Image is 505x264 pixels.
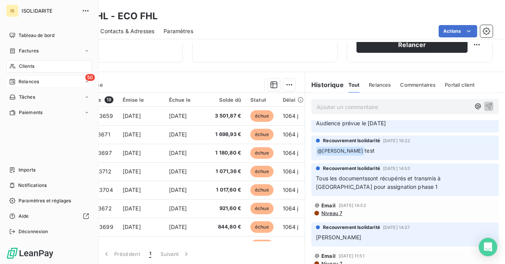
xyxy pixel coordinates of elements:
[169,224,187,230] span: [DATE]
[123,150,141,156] span: [DATE]
[123,131,141,138] span: [DATE]
[323,224,380,231] span: Recouvrement Isolidarité
[439,25,477,37] button: Actions
[123,224,141,230] span: [DATE]
[169,168,187,175] span: [DATE]
[250,240,274,251] span: échue
[19,228,48,235] span: Déconnexion
[323,137,380,144] span: Recouvrement Isolidarité
[19,109,42,116] span: Paiements
[215,112,242,120] span: 3 501,87 €
[6,60,92,72] a: Clients
[169,113,187,119] span: [DATE]
[356,37,468,53] button: Relancer
[250,184,274,196] span: échue
[215,97,242,103] div: Solde dû
[369,82,391,88] span: Relances
[6,247,54,259] img: Logo LeanPay
[123,113,141,119] span: [DATE]
[283,224,299,230] span: 1064 j
[283,168,299,175] span: 1064 j
[149,250,151,258] span: 1
[250,147,274,159] span: échue
[6,164,92,176] a: Imports
[323,165,380,172] span: Recouvrement Isolidarité
[215,168,242,175] span: 1 071,36 €
[123,168,141,175] span: [DATE]
[19,94,35,101] span: Tâches
[316,147,364,156] span: @ [PERSON_NAME]
[6,195,92,207] a: Paramètres et réglages
[339,203,366,208] span: [DATE] 14:52
[19,166,35,173] span: Imports
[283,131,299,138] span: 1064 j
[400,82,436,88] span: Commentaires
[348,82,360,88] span: Tout
[98,246,145,262] button: Précédent
[19,213,29,220] span: Aide
[250,203,274,214] span: échue
[250,110,274,122] span: échue
[19,63,34,70] span: Clients
[156,246,195,262] button: Suivant
[283,97,304,103] div: Délai
[316,175,442,190] span: Tous les documentssont récupérés et transmis à [GEOGRAPHIC_DATA] pour assignation phase 1
[250,221,274,233] span: échue
[19,47,39,54] span: Factures
[169,205,187,212] span: [DATE]
[316,120,386,126] span: Audience prévue le [DATE]
[100,27,154,35] span: Contacts & Adresses
[169,131,187,138] span: [DATE]
[169,97,206,103] div: Échue le
[283,205,299,212] span: 1064 j
[19,78,39,85] span: Relances
[215,223,242,231] span: 844,80 €
[383,225,410,230] span: [DATE] 14:27
[321,210,342,216] span: Niveau 7
[250,129,274,140] span: échue
[6,45,92,57] a: Factures
[145,246,156,262] button: 1
[22,8,77,14] span: ISOLIDARITE
[321,202,336,209] span: Email
[250,97,274,103] div: Statut
[305,80,344,89] h6: Historique
[383,166,410,171] span: [DATE] 14:53
[105,96,113,103] span: 19
[169,187,187,193] span: [DATE]
[6,91,92,103] a: Tâches
[123,97,160,103] div: Émise le
[215,149,242,157] span: 1 180,80 €
[283,150,299,156] span: 1064 j
[85,74,95,81] span: 50
[339,254,365,258] span: [DATE] 11:51
[215,131,242,138] span: 1 698,93 €
[479,238,497,256] div: Open Intercom Messenger
[365,147,375,154] span: test
[18,182,47,189] span: Notifications
[6,5,19,17] div: IS
[19,197,71,204] span: Paramètres et réglages
[6,29,92,42] a: Tableau de bord
[321,253,336,259] span: Email
[383,138,410,143] span: [DATE] 19:22
[283,113,299,119] span: 1064 j
[68,9,158,23] h3: ECO FHL - ECO FHL
[123,187,141,193] span: [DATE]
[6,106,92,119] a: Paiements
[215,205,242,212] span: 921,60 €
[445,82,475,88] span: Portail client
[123,205,141,212] span: [DATE]
[19,32,54,39] span: Tableau de bord
[250,166,274,177] span: échue
[283,187,299,193] span: 1064 j
[169,150,187,156] span: [DATE]
[6,76,92,88] a: 50Relances
[6,210,92,222] a: Aide
[215,186,242,194] span: 1 017,60 €
[164,27,193,35] span: Paramètres
[316,234,361,240] span: [PERSON_NAME]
